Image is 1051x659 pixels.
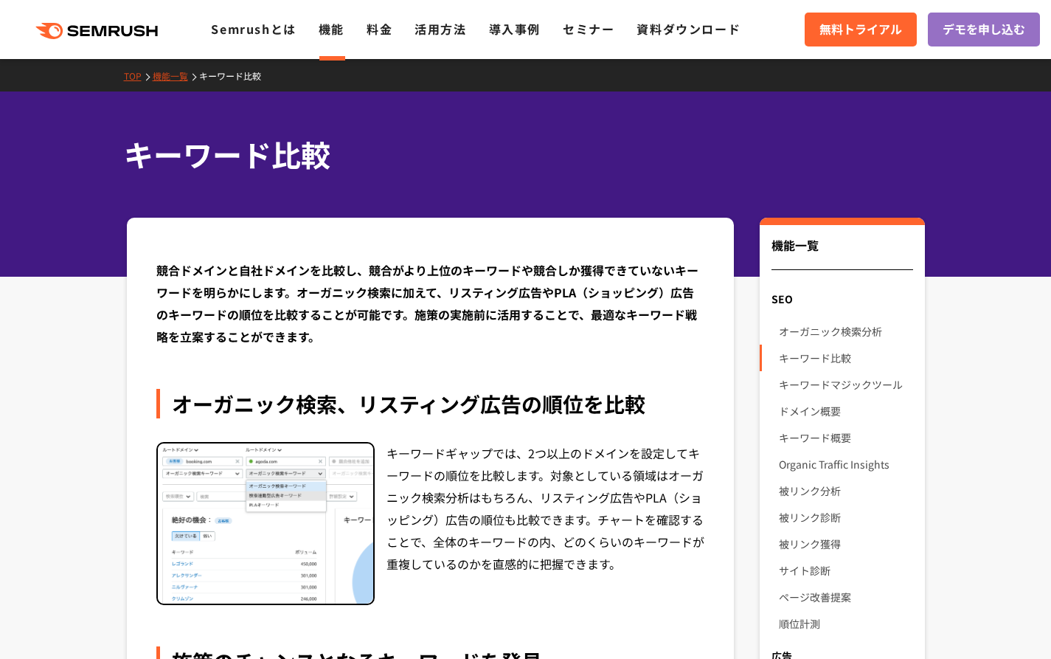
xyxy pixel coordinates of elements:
[153,69,199,82] a: 機能一覧
[779,477,912,504] a: 被リンク分析
[771,236,912,270] div: 機能一覧
[386,442,705,606] div: キーワードギャップでは、2つ以上のドメインを設定してキーワードの順位を比較します。対象としている領域はオーガニック検索分析はもちろん、リスティング広告やPLA（ショッピング）広告の順位も比較でき...
[928,13,1040,46] a: デモを申し込む
[637,20,740,38] a: 資料ダウンロード
[367,20,392,38] a: 料金
[124,69,153,82] a: TOP
[943,20,1025,39] span: デモを申し込む
[779,557,912,584] a: サイト診断
[779,345,912,371] a: キーワード比較
[779,424,912,451] a: キーワード概要
[199,69,272,82] a: キーワード比較
[779,610,912,637] a: 順位計測
[158,444,373,604] img: キーワード比較 オーガニック検索 PPC
[779,371,912,398] a: キーワードマジックツール
[805,13,917,46] a: 無料トライアル
[819,20,902,39] span: 無料トライアル
[489,20,541,38] a: 導入事例
[156,389,705,418] div: オーガニック検索、リスティング広告の順位を比較
[779,398,912,424] a: ドメイン概要
[779,451,912,477] a: Organic Traffic Insights
[779,504,912,531] a: 被リンク診断
[319,20,344,38] a: 機能
[563,20,614,38] a: セミナー
[156,259,705,348] div: 競合ドメインと自社ドメインを比較し、競合がより上位のキーワードや競合しか獲得できていないキーワードを明らかにします。オーガニック検索に加えて、リスティング広告やPLA（ショッピング）広告のキーワ...
[779,531,912,557] a: 被リンク獲得
[124,133,913,176] h1: キーワード比較
[414,20,466,38] a: 活用方法
[760,286,924,312] div: SEO
[779,584,912,610] a: ページ改善提案
[779,318,912,345] a: オーガニック検索分析
[211,20,296,38] a: Semrushとは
